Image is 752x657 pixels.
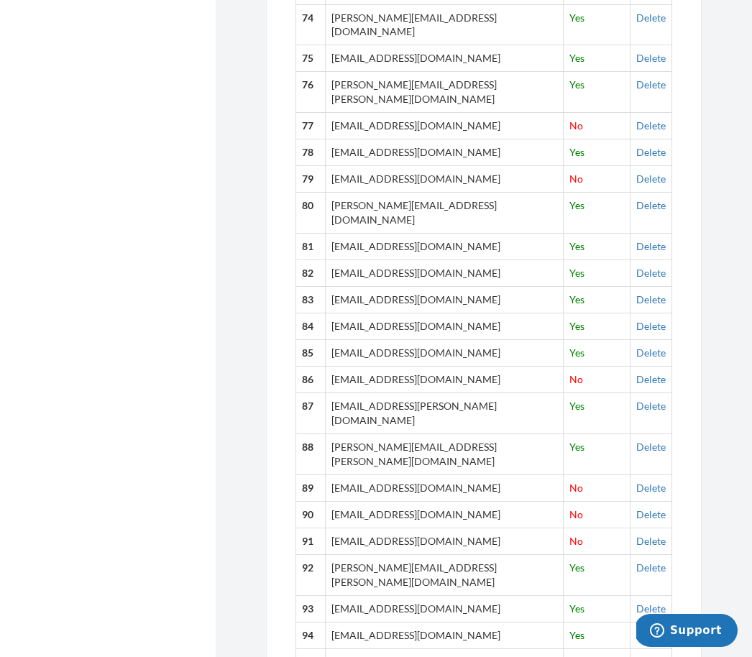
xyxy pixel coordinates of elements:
span: No [569,482,583,494]
td: [EMAIL_ADDRESS][PERSON_NAME][DOMAIN_NAME] [326,393,564,434]
td: [PERSON_NAME][EMAIL_ADDRESS][DOMAIN_NAME] [326,4,564,45]
a: Delete [636,535,666,547]
span: No [569,373,583,385]
span: Yes [569,441,584,453]
a: Delete [636,320,666,332]
th: 77 [296,113,326,139]
span: Yes [569,12,584,24]
td: [EMAIL_ADDRESS][DOMAIN_NAME] [326,166,564,193]
td: [EMAIL_ADDRESS][DOMAIN_NAME] [326,139,564,166]
span: No [569,508,583,520]
a: Delete [636,482,666,494]
td: [EMAIL_ADDRESS][DOMAIN_NAME] [326,475,564,502]
a: Delete [636,561,666,574]
span: Yes [569,400,584,412]
a: Delete [636,373,666,385]
span: Yes [569,78,584,91]
td: [PERSON_NAME][EMAIL_ADDRESS][PERSON_NAME][DOMAIN_NAME] [326,434,564,475]
th: 87 [296,393,326,434]
td: [PERSON_NAME][EMAIL_ADDRESS][DOMAIN_NAME] [326,193,564,234]
iframe: Opens a widget where you can chat to one of our agents [636,614,738,650]
th: 78 [296,139,326,166]
th: 79 [296,166,326,193]
span: Yes [569,240,584,252]
th: 84 [296,313,326,340]
td: [EMAIL_ADDRESS][DOMAIN_NAME] [326,367,564,393]
span: Yes [569,146,584,158]
td: [EMAIL_ADDRESS][DOMAIN_NAME] [326,113,564,139]
a: Delete [636,400,666,412]
td: [EMAIL_ADDRESS][DOMAIN_NAME] [326,260,564,287]
th: 86 [296,367,326,393]
a: Delete [636,441,666,453]
a: Delete [636,199,666,211]
a: Delete [636,267,666,279]
a: Delete [636,119,666,132]
a: Delete [636,240,666,252]
span: No [569,535,583,547]
th: 85 [296,340,326,367]
td: [EMAIL_ADDRESS][DOMAIN_NAME] [326,340,564,367]
span: No [569,173,583,185]
span: Yes [569,346,584,359]
a: Delete [636,146,666,158]
a: Delete [636,293,666,305]
td: [PERSON_NAME][EMAIL_ADDRESS][PERSON_NAME][DOMAIN_NAME] [326,72,564,113]
th: 82 [296,260,326,287]
th: 90 [296,502,326,528]
th: 89 [296,475,326,502]
th: 93 [296,596,326,622]
span: Yes [569,293,584,305]
th: 74 [296,4,326,45]
span: Yes [569,52,584,64]
th: 81 [296,234,326,260]
th: 76 [296,72,326,113]
span: Yes [569,629,584,641]
a: Delete [636,602,666,615]
td: [EMAIL_ADDRESS][DOMAIN_NAME] [326,502,564,528]
th: 83 [296,287,326,313]
span: Yes [569,320,584,332]
td: [EMAIL_ADDRESS][DOMAIN_NAME] [326,596,564,622]
td: [EMAIL_ADDRESS][DOMAIN_NAME] [326,234,564,260]
span: No [569,119,583,132]
a: Delete [636,173,666,185]
th: 88 [296,434,326,475]
a: Delete [636,52,666,64]
th: 94 [296,622,326,649]
a: Delete [636,78,666,91]
td: [EMAIL_ADDRESS][DOMAIN_NAME] [326,622,564,649]
span: Yes [569,561,584,574]
span: Yes [569,267,584,279]
span: Yes [569,199,584,211]
td: [EMAIL_ADDRESS][DOMAIN_NAME] [326,287,564,313]
th: 91 [296,528,326,555]
td: [PERSON_NAME][EMAIL_ADDRESS][PERSON_NAME][DOMAIN_NAME] [326,555,564,596]
th: 75 [296,45,326,72]
a: Delete [636,12,666,24]
th: 80 [296,193,326,234]
a: Delete [636,508,666,520]
a: Delete [636,346,666,359]
span: Yes [569,602,584,615]
td: [EMAIL_ADDRESS][DOMAIN_NAME] [326,313,564,340]
td: [EMAIL_ADDRESS][DOMAIN_NAME] [326,528,564,555]
td: [EMAIL_ADDRESS][DOMAIN_NAME] [326,45,564,72]
th: 92 [296,555,326,596]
